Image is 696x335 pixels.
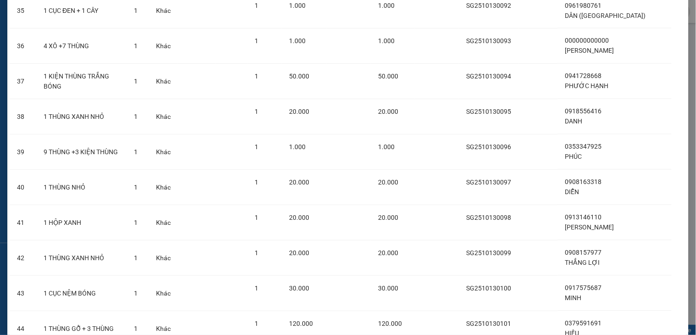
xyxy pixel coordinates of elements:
[36,64,127,99] td: 1 KIỆN THÙNG TRẮNG BÓNG
[378,285,398,292] span: 30.000
[134,78,138,85] span: 1
[149,205,178,240] td: Khác
[289,143,306,151] span: 1.000
[255,249,258,257] span: 1
[565,224,614,231] span: [PERSON_NAME]
[289,285,309,292] span: 30.000
[289,108,309,115] span: 20.000
[255,285,258,292] span: 1
[36,170,127,205] td: 1 THÙNG NHỎ
[565,12,646,19] span: DÂN ([GEOGRAPHIC_DATA])
[466,37,511,45] span: SG2510130093
[378,2,395,9] span: 1.000
[565,153,582,161] span: PHÚC
[289,320,313,327] span: 120.000
[378,73,398,80] span: 50.000
[378,249,398,257] span: 20.000
[36,276,127,311] td: 1 CỤC NỆM BÓNG
[134,184,138,191] span: 1
[565,295,582,302] span: MINH
[565,189,579,196] span: DIỄN
[466,285,511,292] span: SG2510130100
[565,37,609,45] span: 000000000000
[134,148,138,156] span: 1
[289,2,306,9] span: 1.000
[565,143,602,151] span: 0353347925
[10,99,36,134] td: 38
[134,219,138,226] span: 1
[149,134,178,170] td: Khác
[255,108,258,115] span: 1
[134,7,138,14] span: 1
[149,99,178,134] td: Khác
[36,99,127,134] td: 1 THÙNG XANH NHỎ
[378,108,398,115] span: 20.000
[565,214,602,221] span: 0913146110
[565,2,602,9] span: 0961980761
[466,320,511,327] span: SG2510130101
[255,143,258,151] span: 1
[134,254,138,262] span: 1
[289,37,306,45] span: 1.000
[565,259,600,267] span: THẮNG LỢI
[10,170,36,205] td: 40
[134,290,138,297] span: 1
[36,28,127,64] td: 4 XÔ +7 THÙNG
[36,240,127,276] td: 1 THÙNG XANH NHỎ
[255,320,258,327] span: 1
[378,214,398,221] span: 20.000
[565,73,602,80] span: 0941728668
[466,73,511,80] span: SG2510130094
[565,83,609,90] span: PHƯỚC HẠNH
[466,2,511,9] span: SG2510130092
[134,113,138,120] span: 1
[289,249,309,257] span: 20.000
[378,143,395,151] span: 1.000
[289,73,309,80] span: 50.000
[565,320,602,327] span: 0379591691
[10,276,36,311] td: 43
[134,42,138,50] span: 1
[36,134,127,170] td: 9 THÙNG +3 KIỆN THÙNG
[289,214,309,221] span: 20.000
[255,2,258,9] span: 1
[255,179,258,186] span: 1
[565,108,602,115] span: 0918556416
[149,28,178,64] td: Khác
[149,240,178,276] td: Khác
[378,179,398,186] span: 20.000
[149,276,178,311] td: Khác
[565,118,583,125] span: DANH
[10,205,36,240] td: 41
[565,179,602,186] span: 0908163318
[36,205,127,240] td: 1 HỘP XANH
[289,179,309,186] span: 20.000
[565,285,602,292] span: 0917575687
[466,179,511,186] span: SG2510130097
[378,37,395,45] span: 1.000
[10,28,36,64] td: 36
[255,214,258,221] span: 1
[466,249,511,257] span: SG2510130099
[255,73,258,80] span: 1
[565,47,614,55] span: [PERSON_NAME]
[10,134,36,170] td: 39
[466,214,511,221] span: SG2510130098
[466,108,511,115] span: SG2510130095
[134,325,138,332] span: 1
[10,64,36,99] td: 37
[10,240,36,276] td: 42
[565,249,602,257] span: 0908157977
[378,320,402,327] span: 120.000
[149,64,178,99] td: Khác
[466,143,511,151] span: SG2510130096
[149,170,178,205] td: Khác
[255,37,258,45] span: 1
